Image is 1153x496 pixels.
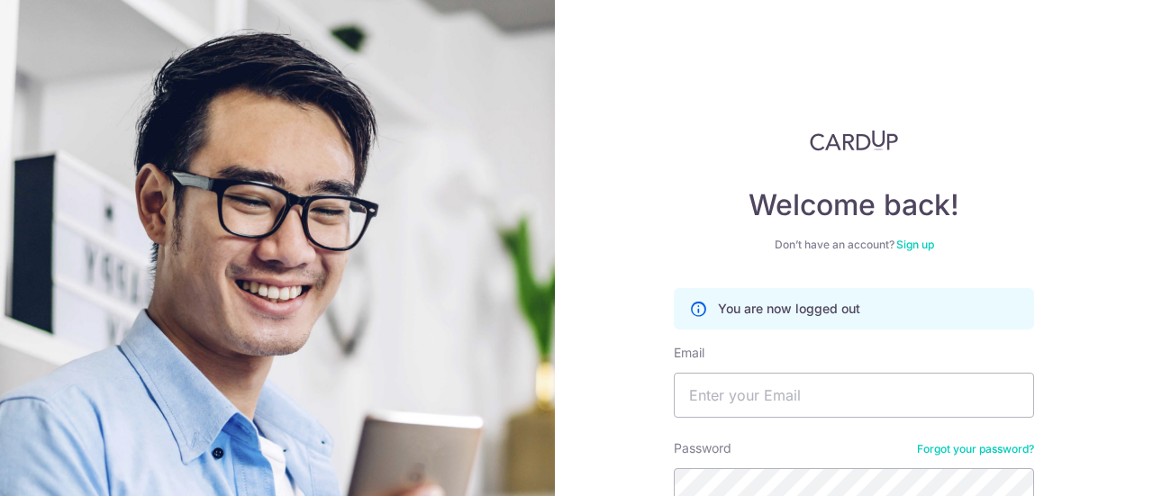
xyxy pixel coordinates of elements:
[718,300,860,318] p: You are now logged out
[674,187,1034,223] h4: Welcome back!
[674,439,731,457] label: Password
[917,442,1034,456] a: Forgot your password?
[810,130,898,151] img: CardUp Logo
[896,238,934,251] a: Sign up
[674,373,1034,418] input: Enter your Email
[674,344,704,362] label: Email
[674,238,1034,252] div: Don’t have an account?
